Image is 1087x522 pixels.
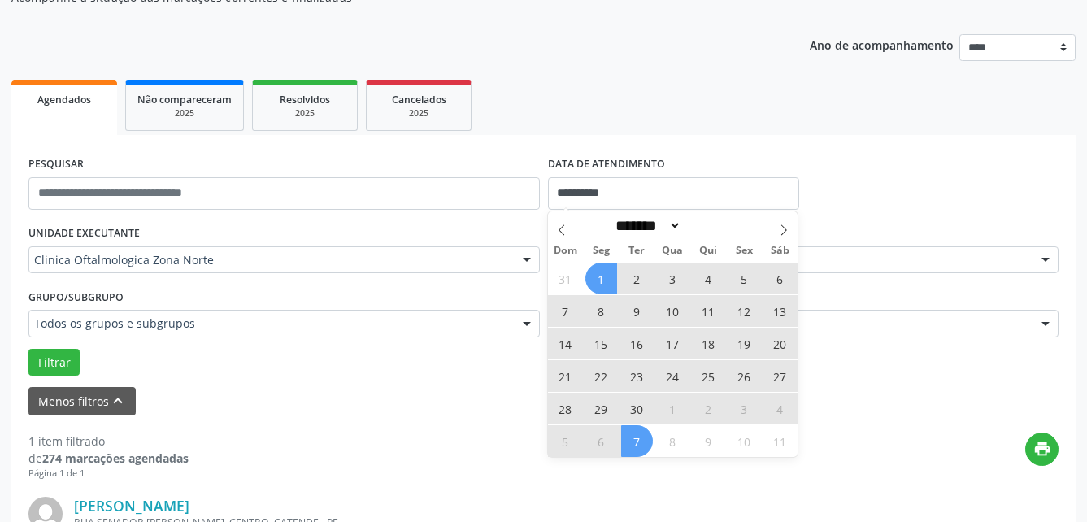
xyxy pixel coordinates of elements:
span: Seg [583,246,619,256]
div: Página 1 de 1 [28,467,189,481]
span: Clinica Oftalmologica Zona Norte [34,252,507,268]
span: Setembro 13, 2025 [764,295,796,327]
input: Year [681,217,735,234]
span: Todos os grupos e subgrupos [34,315,507,332]
span: Setembro 28, 2025 [550,393,581,424]
span: Setembro 24, 2025 [657,360,689,392]
span: Setembro 19, 2025 [728,328,760,359]
span: Setembro 26, 2025 [728,360,760,392]
span: Setembro 4, 2025 [693,263,724,294]
span: Agosto 31, 2025 [550,263,581,294]
span: Setembro 30, 2025 [621,393,653,424]
label: PESQUISAR [28,152,84,177]
span: Setembro 17, 2025 [657,328,689,359]
span: Outubro 4, 2025 [764,393,796,424]
span: Setembro 1, 2025 [585,263,617,294]
div: de [28,450,189,467]
span: Outubro 7, 2025 [621,425,653,457]
label: Grupo/Subgrupo [28,285,124,310]
span: Outubro 1, 2025 [657,393,689,424]
span: Setembro 8, 2025 [585,295,617,327]
span: Setembro 11, 2025 [693,295,724,327]
span: Sáb [762,246,798,256]
span: Setembro 23, 2025 [621,360,653,392]
label: DATA DE ATENDIMENTO [548,152,665,177]
span: Setembro 14, 2025 [550,328,581,359]
span: Setembro 5, 2025 [728,263,760,294]
span: Dom [548,246,584,256]
span: Setembro 7, 2025 [550,295,581,327]
i: keyboard_arrow_up [109,392,127,410]
span: Outubro 11, 2025 [764,425,796,457]
span: Outubro 8, 2025 [657,425,689,457]
button: print [1025,433,1059,466]
strong: 274 marcações agendadas [42,450,189,466]
span: Setembro 29, 2025 [585,393,617,424]
span: Não compareceram [137,93,232,107]
p: Ano de acompanhamento [810,34,954,54]
a: [PERSON_NAME] [74,497,189,515]
div: 2025 [137,107,232,120]
span: Agendados [37,93,91,107]
span: Outubro 6, 2025 [585,425,617,457]
span: Ter [619,246,654,256]
span: Outubro 3, 2025 [728,393,760,424]
label: UNIDADE EXECUTANTE [28,221,140,246]
button: Filtrar [28,349,80,376]
span: Setembro 2, 2025 [621,263,653,294]
span: Resolvidos [280,93,330,107]
span: Qua [654,246,690,256]
span: Setembro 3, 2025 [657,263,689,294]
span: Outubro 9, 2025 [693,425,724,457]
span: Setembro 16, 2025 [621,328,653,359]
select: Month [611,217,682,234]
span: Setembro 21, 2025 [550,360,581,392]
span: Sex [726,246,762,256]
span: Setembro 9, 2025 [621,295,653,327]
span: Outubro 2, 2025 [693,393,724,424]
span: Outubro 10, 2025 [728,425,760,457]
span: Setembro 27, 2025 [764,360,796,392]
span: Setembro 18, 2025 [693,328,724,359]
div: 1 item filtrado [28,433,189,450]
span: Outubro 5, 2025 [550,425,581,457]
div: 2025 [378,107,459,120]
i: print [1033,440,1051,458]
button: Menos filtroskeyboard_arrow_up [28,387,136,415]
span: Setembro 12, 2025 [728,295,760,327]
span: Cancelados [392,93,446,107]
span: Setembro 15, 2025 [585,328,617,359]
span: Setembro 6, 2025 [764,263,796,294]
span: Qui [690,246,726,256]
span: Setembro 10, 2025 [657,295,689,327]
span: Setembro 20, 2025 [764,328,796,359]
div: 2025 [264,107,346,120]
span: Setembro 25, 2025 [693,360,724,392]
span: Setembro 22, 2025 [585,360,617,392]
